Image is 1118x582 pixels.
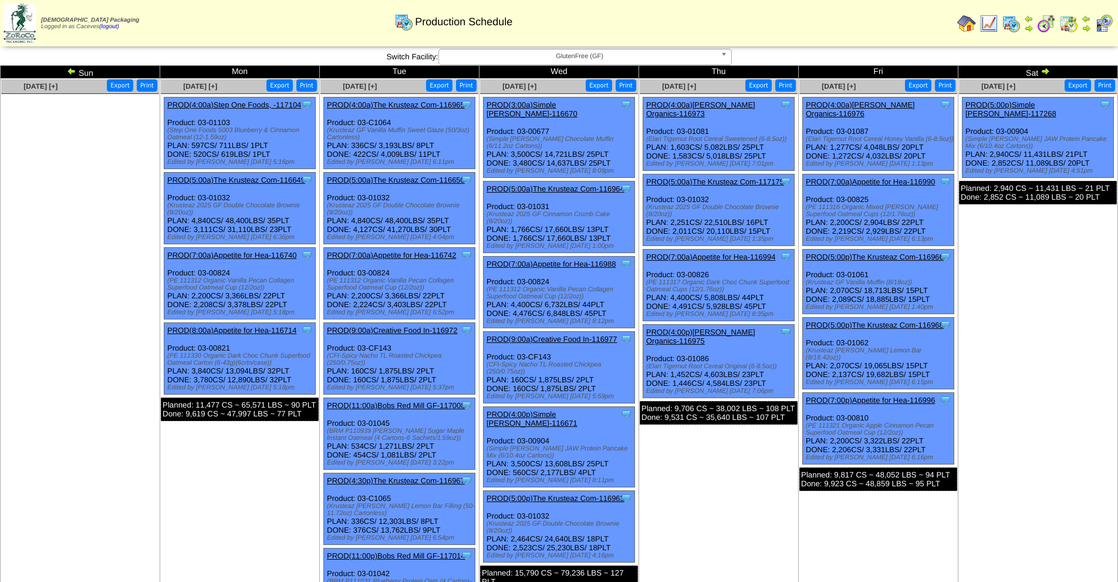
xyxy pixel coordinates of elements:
div: Edited by [PERSON_NAME] [DATE] 1:13pm [806,160,954,167]
a: PROD(4:00p)[PERSON_NAME] Organics-116975 [646,328,755,345]
a: PROD(4:00a)The Krusteaz Com-116965 [327,100,465,109]
button: Export [266,79,293,92]
a: PROD(4:00a)Step One Foods, -117104 [167,100,301,109]
div: Edited by [PERSON_NAME] [DATE] 5:59pm [487,393,634,400]
div: (Krusteaz 2025 GF Double Chocolate Brownie (8/20oz)) [327,202,475,216]
img: line_graph.gif [979,14,998,33]
a: PROD(7:00a)Appetite for Hea-116994 [646,253,775,261]
button: Print [935,79,955,92]
div: Planned: 9,817 CS ~ 48,052 LBS ~ 94 PLT Done: 9,923 CS ~ 48,859 LBS ~ 95 PLT [799,467,957,491]
img: arrowright.gif [1041,66,1050,76]
div: Edited by [PERSON_NAME] [DATE] 6:13pm [806,236,954,243]
img: Tooltip [620,333,632,345]
div: Edited by [PERSON_NAME] [DATE] 6:52pm [327,309,475,316]
img: calendarblend.gif [1037,14,1056,33]
a: PROD(9:00a)Creative Food In-116977 [487,335,617,344]
div: Edited by [PERSON_NAME] [DATE] 4:16pm [487,552,634,559]
a: [DATE] [+] [822,82,856,90]
img: arrowright.gif [1024,23,1033,33]
div: Edited by [PERSON_NAME] [DATE] 8:11pm [487,477,634,484]
img: Tooltip [620,258,632,270]
td: Tue [320,66,479,79]
img: Tooltip [461,324,472,336]
a: PROD(5:00p)The Krusteaz Com-116963 [487,494,624,503]
img: Tooltip [461,249,472,261]
button: Export [1065,79,1091,92]
div: Product: 03-01103 PLAN: 597CS / 711LBS / 1PLT DONE: 520CS / 619LBS / 1PLT [164,97,316,169]
a: PROD(7:00p)Appetite for Hea-116996 [806,396,935,405]
img: Tooltip [940,394,951,406]
img: Tooltip [780,326,792,338]
td: Thu [639,66,799,79]
div: Edited by [PERSON_NAME] [DATE] 1:35pm [646,236,794,243]
div: Edited by [PERSON_NAME] [DATE] 8:12pm [487,318,634,325]
img: Tooltip [780,251,792,263]
div: Product: 03-00826 PLAN: 4,400CS / 5,808LBS / 44PLT DONE: 4,491CS / 5,928LBS / 45PLT [643,250,795,321]
span: Logged in as Caceves [41,17,139,30]
img: arrowleft.gif [1024,14,1033,23]
img: Tooltip [461,550,472,561]
a: PROD(7:00a)Appetite for Hea-116742 [327,251,456,260]
div: (Krusteaz GF Vanilla Muffin Sweet Glaze (50/3oz) Cartonless) [327,127,475,141]
img: Tooltip [620,99,632,110]
img: Tooltip [461,475,472,486]
img: zoroco-logo-small.webp [4,4,36,43]
a: PROD(7:00a)Appetite for Hea-116740 [167,251,296,260]
button: Export [905,79,931,92]
img: Tooltip [940,251,951,263]
img: Tooltip [301,324,313,336]
button: Print [1095,79,1115,92]
div: Product: 03-C1065 PLAN: 336CS / 12,303LBS / 8PLT DONE: 376CS / 13,762LBS / 9PLT [324,473,475,545]
div: Edited by [PERSON_NAME] [DATE] 5:37pm [327,384,475,391]
div: (Elari Tigernut Root Cereal Honey Vanilla (6-8.5oz)) [806,136,954,143]
button: Export [745,79,772,92]
td: Sat [958,66,1118,79]
button: Print [775,79,796,92]
div: Edited by [PERSON_NAME] [DATE] 4:51pm [965,167,1113,174]
div: (PE 111317 Organic Dark Choc Chunk Superfood Oatmeal Cups (12/1.76oz)) [646,279,794,293]
img: Tooltip [301,174,313,186]
button: Print [296,79,317,92]
div: (Krusteaz 2025 GF Double Chocolate Brownie (8/20oz)) [167,202,315,216]
div: Product: 03-CF143 PLAN: 160CS / 1,875LBS / 2PLT DONE: 160CS / 1,875LBS / 2PLT [484,332,635,403]
a: PROD(4:00p)Simple [PERSON_NAME]-116671 [487,410,577,428]
div: Product: 03-00810 PLAN: 2,200CS / 3,322LBS / 22PLT DONE: 2,206CS / 3,331LBS / 22PLT [803,393,954,465]
div: Product: 03-01081 PLAN: 1,603CS / 5,082LBS / 25PLT DONE: 1,583CS / 5,018LBS / 25PLT [643,97,795,171]
div: Product: 03-00821 PLAN: 3,840CS / 13,094LBS / 32PLT DONE: 3,780CS / 12,890LBS / 32PLT [164,323,316,395]
div: (Step One Foods 5003 Blueberry & Cinnamon Oatmeal (12-1.59oz) [167,127,315,141]
a: [DATE] [+] [981,82,1015,90]
img: Tooltip [620,492,632,504]
div: Planned: 11,477 CS ~ 65,571 LBS ~ 90 PLT Done: 9,619 CS ~ 47,997 LBS ~ 77 PLT [161,398,319,421]
img: Tooltip [301,249,313,261]
a: PROD(5:00a)The Krusteaz Com-117175 [646,177,784,186]
span: [DATE] [+] [502,82,536,90]
div: (Krusteaz [PERSON_NAME] Lemon Bar Filling (50-11.72oz) Cartonless) [327,503,475,517]
div: (PE 111316 Organic Mixed [PERSON_NAME] Superfood Oatmeal Cups (12/1.76oz)) [806,204,954,218]
div: Edited by [PERSON_NAME] [DATE] 7:01pm [646,160,794,167]
div: (PE 111312 Organic Vanilla Pecan Collagen Superfood Oatmeal Cup (12/2oz)) [327,277,475,291]
div: (CFI-Spicy Nacho TL Roasted Chickpea (250/0.75oz)) [487,361,634,375]
div: Product: 03-00904 PLAN: 2,940CS / 11,431LBS / 21PLT DONE: 2,852CS / 11,089LBS / 20PLT [962,97,1114,178]
div: (Elari Tigernut Root Cereal Sweetened (6-8.5oz)) [646,136,794,143]
img: arrowleft.gif [67,66,76,76]
a: [DATE] [+] [23,82,58,90]
img: Tooltip [780,99,792,110]
span: [DEMOGRAPHIC_DATA] Packaging [41,17,139,23]
a: PROD(4:00a)[PERSON_NAME] Organics-116976 [806,100,915,118]
button: Print [616,79,636,92]
div: Edited by [PERSON_NAME] [DATE] 6:15pm [806,379,954,386]
div: Product: 03-00677 PLAN: 3,500CS / 14,721LBS / 25PLT DONE: 3,480CS / 14,637LBS / 25PLT [484,97,635,178]
div: (Elari Tigernut Root Cereal Original (6-8.5oz)) [646,363,794,370]
div: (PE 111330 Organic Dark Choc Chunk Superfood Oatmeal Carton (6-43g)(6crtn/case)) [167,352,315,366]
div: Product: 03-01062 PLAN: 2,070CS / 19,065LBS / 15PLT DONE: 2,137CS / 19,682LBS / 15PLT [803,318,954,389]
div: Product: 03-01032 PLAN: 2,251CS / 22,510LBS / 16PLT DONE: 2,011CS / 20,110LBS / 15PLT [643,174,795,246]
span: [DATE] [+] [183,82,217,90]
div: (BRM P110939 [PERSON_NAME] Sugar Maple Instant Oatmeal (4 Cartons-6 Sachets/1.59oz)) [327,428,475,442]
div: (CFI-Spicy Nacho TL Roasted Chickpea (250/0.75oz)) [327,352,475,366]
div: Edited by [PERSON_NAME] [DATE] 5:18pm [167,309,315,316]
div: (Simple [PERSON_NAME] Chocolate Muffin (6/11.2oz Cartons)) [487,136,634,150]
button: Print [456,79,477,92]
a: PROD(4:30p)The Krusteaz Com-116967 [327,476,465,485]
img: Tooltip [461,174,472,186]
a: PROD(11:00a)Bobs Red Mill GF-117008 [327,401,465,410]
